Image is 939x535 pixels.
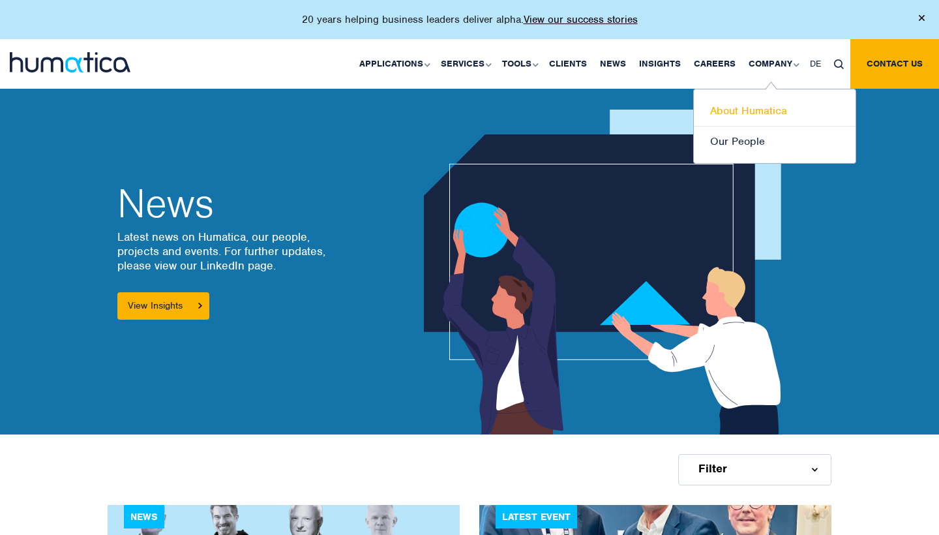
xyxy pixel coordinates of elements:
[803,39,827,89] a: DE
[593,39,633,89] a: News
[742,39,803,89] a: Company
[117,184,336,223] h2: News
[496,39,543,89] a: Tools
[694,96,856,127] a: About Humatica
[694,127,856,157] a: Our People
[353,39,434,89] a: Applications
[424,110,793,435] img: news_ban1
[812,468,818,472] img: d_arroww
[10,52,130,72] img: logo
[117,230,336,273] p: Latest news on Humatica, our people, projects and events. For further updates, please view our Li...
[633,39,687,89] a: Insights
[198,303,202,309] img: arrowicon
[850,39,939,89] a: Contact us
[434,39,496,89] a: Services
[124,505,164,528] div: News
[698,463,727,474] span: Filter
[496,505,577,528] div: Latest Event
[302,13,638,26] p: 20 years helping business leaders deliver alpha.
[543,39,593,89] a: Clients
[834,59,844,69] img: search_icon
[810,58,821,69] span: DE
[524,13,638,26] a: View our success stories
[687,39,742,89] a: Careers
[117,292,209,320] a: View Insights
